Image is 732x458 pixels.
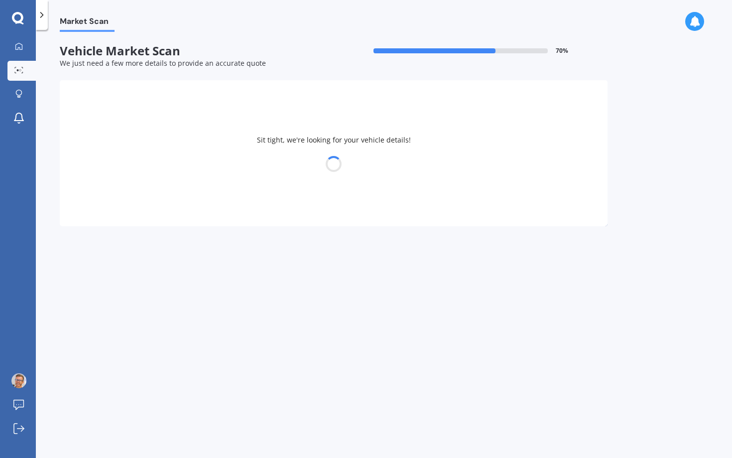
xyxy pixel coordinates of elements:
img: ACg8ocLbV9cd89lwfO9djeRlV3qevVAMfikA9QPGqUpek_T3KitEuDE=s96-c [11,373,26,388]
span: We just need a few more details to provide an accurate quote [60,58,266,68]
div: Sit tight, we're looking for your vehicle details! [60,80,608,226]
span: 70 % [556,47,568,54]
span: Market Scan [60,16,115,30]
span: Vehicle Market Scan [60,44,334,58]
